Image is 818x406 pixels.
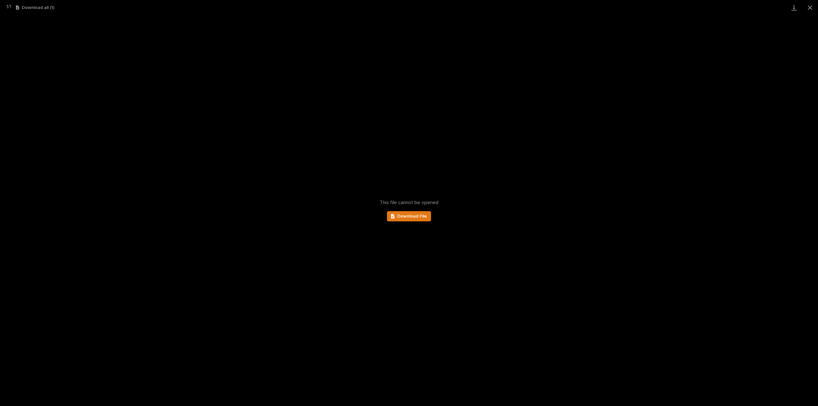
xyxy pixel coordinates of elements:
span: Download File [397,214,427,218]
span: This file cannot be opened [380,200,438,206]
button: Download all (1) [16,5,54,10]
a: Download File [387,211,431,221]
span: 1 [6,4,8,9]
span: 1 [10,4,11,9]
